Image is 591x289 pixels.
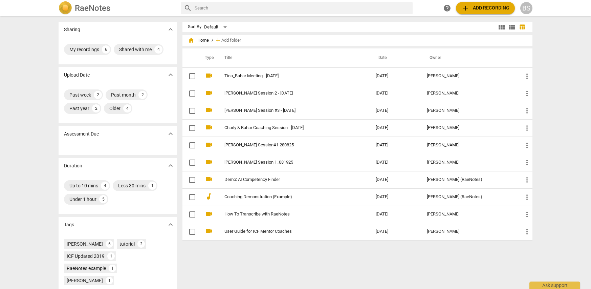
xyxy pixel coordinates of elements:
[215,37,221,44] span: add
[167,162,175,170] span: expand_more
[224,143,351,148] a: [PERSON_NAME] Session#1 280825
[119,46,152,53] div: Shared with me
[370,137,421,154] td: [DATE]
[69,46,99,53] div: My recordings
[427,125,512,130] div: [PERSON_NAME]
[427,74,512,79] div: [PERSON_NAME]
[75,3,110,13] h2: RaeNotes
[523,107,531,115] span: more_vert
[370,171,421,188] td: [DATE]
[92,104,100,112] div: 2
[119,241,135,247] div: tutorial
[523,176,531,184] span: more_vert
[109,265,116,272] div: 1
[205,210,213,218] span: videocam
[69,105,89,112] div: Past year
[107,252,115,260] div: 1
[523,89,531,98] span: more_vert
[64,26,80,33] p: Sharing
[67,253,105,260] div: ICF Updated 2019
[212,38,213,43] span: /
[195,3,410,14] input: Search
[188,24,201,29] div: Sort By
[517,22,527,32] button: Table view
[205,89,213,97] span: videocam
[106,240,113,248] div: 6
[205,71,213,80] span: videocam
[370,48,421,67] th: Date
[166,24,176,35] button: Show more
[224,229,351,234] a: User Guide for ICF Mentor Coaches
[102,45,110,54] div: 6
[167,25,175,34] span: expand_more
[224,177,351,182] a: Demo: AI Competency Finder
[370,223,421,240] td: [DATE]
[106,277,113,284] div: 1
[188,37,195,44] span: home
[370,67,421,85] td: [DATE]
[370,206,421,223] td: [DATE]
[205,141,213,149] span: videocam
[109,105,121,112] div: Older
[421,48,518,67] th: Owner
[205,123,213,131] span: videocam
[64,162,82,169] p: Duration
[67,241,103,247] div: [PERSON_NAME]
[523,159,531,167] span: more_vert
[224,91,351,96] a: [PERSON_NAME] Session 2 - [DATE]
[224,74,351,79] a: Tina_Bahar Meeting - [DATE]
[519,24,525,30] span: table_chart
[370,102,421,119] td: [DATE]
[370,154,421,171] td: [DATE]
[523,210,531,219] span: more_vert
[427,194,512,200] div: [PERSON_NAME] (RaeNotes)
[427,160,512,165] div: [PERSON_NAME]
[184,4,192,12] span: search
[59,1,176,15] a: LogoRaeNotes
[456,2,515,14] button: Upload
[69,182,98,189] div: Up to 10 mins
[529,282,580,289] div: Ask support
[443,4,451,12] span: help
[167,221,175,229] span: expand_more
[224,125,351,130] a: Charly & Bahar Coaching Session - [DATE]
[370,85,421,102] td: [DATE]
[507,22,517,32] button: List view
[205,192,213,201] span: audiotrack
[64,130,99,138] p: Assessment Due
[59,1,72,15] img: Logo
[523,124,531,132] span: more_vert
[123,104,131,112] div: 4
[205,106,213,114] span: videocam
[99,195,107,203] div: 5
[221,38,241,43] span: Add folder
[64,71,90,79] p: Upload Date
[427,143,512,148] div: [PERSON_NAME]
[64,221,74,228] p: Tags
[67,277,103,284] div: [PERSON_NAME]
[94,91,102,99] div: 2
[154,45,162,54] div: 4
[137,240,145,248] div: 2
[148,182,156,190] div: 1
[461,4,509,12] span: Add recording
[167,71,175,79] span: expand_more
[101,182,109,190] div: 4
[441,2,453,14] a: Help
[138,91,147,99] div: 2
[523,72,531,80] span: more_vert
[205,158,213,166] span: videocam
[461,4,469,12] span: add
[224,194,351,200] a: Coaching Demonstration (Example)
[166,220,176,230] button: Show more
[188,37,209,44] span: Home
[166,129,176,139] button: Show more
[427,229,512,234] div: [PERSON_NAME]
[224,212,351,217] a: How To Transcribe with RaeNotes
[523,193,531,201] span: more_vert
[199,48,216,67] th: Type
[497,22,507,32] button: Tile view
[370,188,421,206] td: [DATE]
[111,91,136,98] div: Past month
[216,48,370,67] th: Title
